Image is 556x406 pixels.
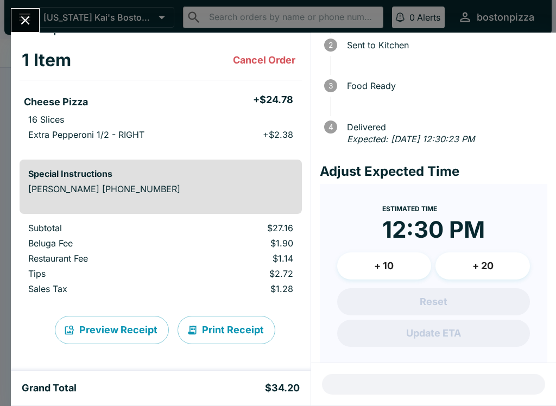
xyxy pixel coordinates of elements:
text: 3 [328,81,333,90]
button: Cancel Order [229,49,300,71]
table: orders table [20,223,302,299]
p: $1.90 [192,238,293,249]
p: + $2.38 [263,129,293,140]
p: Subtotal [28,223,175,233]
button: Close [11,9,39,32]
time: 12:30 PM [382,215,485,244]
button: + 20 [435,252,530,280]
span: Food Ready [342,81,547,91]
p: Beluga Fee [28,238,175,249]
table: orders table [20,41,302,151]
h5: + $24.78 [253,93,293,106]
p: Tips [28,268,175,279]
span: Estimated Time [382,205,437,213]
p: Extra Pepperoni 1/2 - RIGHT [28,129,144,140]
button: Preview Receipt [55,316,169,344]
p: $2.72 [192,268,293,279]
p: Sales Tax [28,283,175,294]
h6: Special Instructions [28,168,293,179]
button: + 10 [337,252,432,280]
text: 2 [328,41,333,49]
h4: Adjust Expected Time [320,163,547,180]
span: Delivered [342,122,547,132]
em: Expected: [DATE] 12:30:23 PM [347,134,475,144]
p: [PERSON_NAME] [PHONE_NUMBER] [28,183,293,194]
button: Print Receipt [178,316,275,344]
h3: 1 Item [22,49,71,71]
p: 16 Slices [28,114,64,125]
h5: $34.20 [265,382,300,395]
text: 4 [328,123,333,131]
span: Sent to Kitchen [342,40,547,50]
p: $1.28 [192,283,293,294]
p: $1.14 [192,253,293,264]
p: $27.16 [192,223,293,233]
p: Restaurant Fee [28,253,175,264]
h5: Cheese Pizza [24,96,88,109]
h5: Grand Total [22,382,77,395]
